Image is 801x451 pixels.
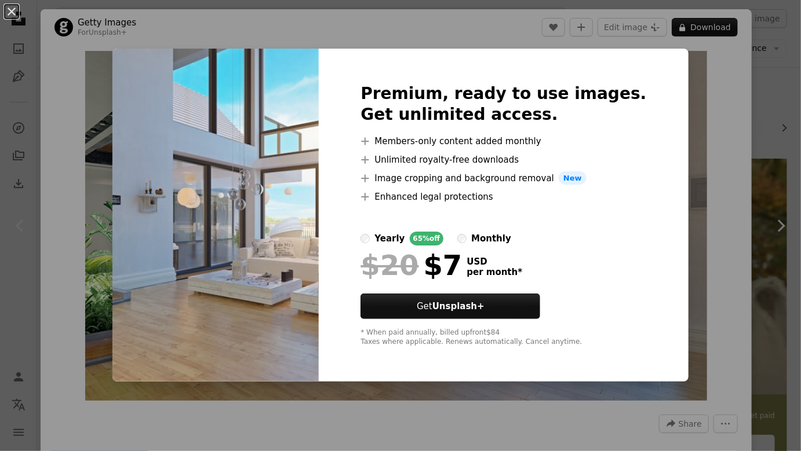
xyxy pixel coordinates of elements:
div: 65% off [410,232,444,245]
span: New [559,171,587,185]
li: Unlimited royalty-free downloads [361,153,646,167]
input: yearly65%off [361,234,370,243]
div: $7 [361,250,462,280]
strong: Unsplash+ [432,301,485,311]
input: monthly [457,234,467,243]
li: Members-only content added monthly [361,134,646,148]
span: per month * [467,267,522,277]
h2: Premium, ready to use images. Get unlimited access. [361,83,646,125]
span: USD [467,256,522,267]
img: premium_photo-1661913412680-c274b6fea096 [112,49,319,382]
div: * When paid annually, billed upfront $84 Taxes where applicable. Renews automatically. Cancel any... [361,328,646,347]
li: Enhanced legal protections [361,190,646,204]
li: Image cropping and background removal [361,171,646,185]
span: $20 [361,250,418,280]
button: GetUnsplash+ [361,294,540,319]
div: monthly [471,232,511,245]
div: yearly [374,232,405,245]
